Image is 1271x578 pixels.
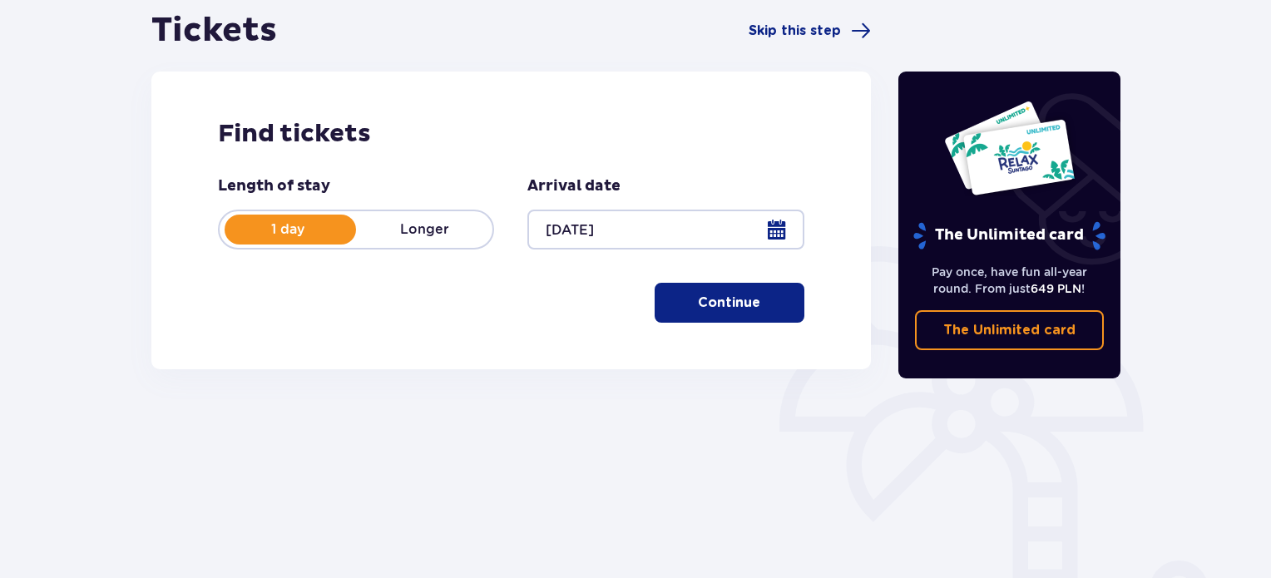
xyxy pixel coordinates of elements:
[220,220,356,239] p: 1 day
[915,310,1105,350] a: The Unlimited card
[943,321,1076,339] p: The Unlimited card
[356,220,492,239] p: Longer
[218,176,330,196] p: Length of stay
[527,176,621,196] p: Arrival date
[943,100,1076,196] img: Two entry cards to Suntago with the word 'UNLIMITED RELAX', featuring a white background with tro...
[915,264,1105,297] p: Pay once, have fun all-year round. From just !
[749,21,871,41] a: Skip this step
[749,22,841,40] span: Skip this step
[1031,282,1081,295] span: 649 PLN
[698,294,760,312] p: Continue
[218,118,804,150] h2: Find tickets
[655,283,804,323] button: Continue
[151,10,277,52] h1: Tickets
[912,221,1107,250] p: The Unlimited card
